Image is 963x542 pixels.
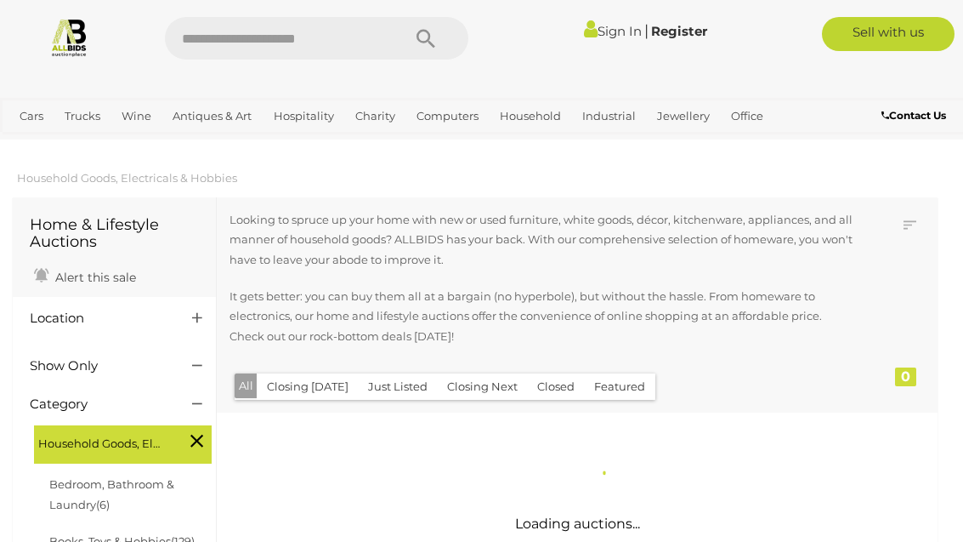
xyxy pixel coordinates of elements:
[13,130,61,158] a: Sports
[895,368,916,386] div: 0
[229,287,854,346] p: It gets better: you can buy them all at a bargain (no hyperbole), but without the hassle. From ho...
[527,374,585,400] button: Closed
[358,374,438,400] button: Just Listed
[30,359,167,374] h4: Show Only
[166,102,258,130] a: Antiques & Art
[584,374,655,400] button: Featured
[58,102,107,130] a: Trucks
[115,102,158,130] a: Wine
[383,17,468,60] button: Search
[267,102,341,130] a: Hospitality
[38,430,166,454] span: Household Goods, Electricals & Hobbies
[49,17,89,57] img: Allbids.com.au
[881,106,950,125] a: Contact Us
[96,498,110,511] span: (6)
[51,270,136,285] span: Alert this sale
[229,210,854,270] p: Looking to spruce up your home with new or used furniture, white goods, décor, kitchenware, appli...
[515,516,640,532] span: Loading auctions...
[881,109,946,122] b: Contact Us
[17,171,237,185] a: Household Goods, Electricals & Hobbies
[575,102,643,130] a: Industrial
[584,23,642,39] a: Sign In
[437,374,528,400] button: Closing Next
[30,217,199,251] h1: Home & Lifestyle Auctions
[410,102,485,130] a: Computers
[13,102,50,130] a: Cars
[30,397,167,412] h4: Category
[30,263,140,288] a: Alert this sale
[69,130,203,158] a: [GEOGRAPHIC_DATA]
[493,102,568,130] a: Household
[724,102,770,130] a: Office
[257,374,359,400] button: Closing [DATE]
[348,102,402,130] a: Charity
[644,21,649,40] span: |
[822,17,955,51] a: Sell with us
[650,102,717,130] a: Jewellery
[235,374,258,398] button: All
[651,23,707,39] a: Register
[30,311,167,326] h4: Location
[49,477,174,511] a: Bedroom, Bathroom & Laundry(6)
